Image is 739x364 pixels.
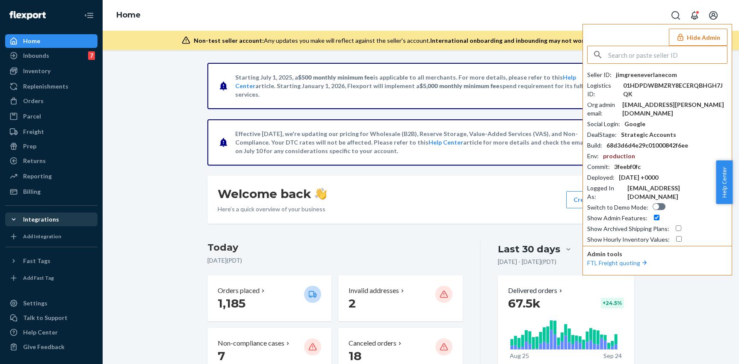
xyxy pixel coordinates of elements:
[5,49,98,62] a: Inbounds7
[587,250,727,258] p: Admin tools
[622,101,727,118] div: [EMAIL_ADDRESS][PERSON_NAME][DOMAIN_NAME]
[207,275,331,321] button: Orders placed 1,185
[218,338,284,348] p: Non-compliance cases
[587,184,623,201] div: Logged In As :
[5,154,98,168] a: Returns
[614,163,641,171] div: 3feebf0fc
[218,286,260,296] p: Orders placed
[5,94,98,108] a: Orders
[587,152,599,160] div: Env :
[194,37,264,44] span: Non-test seller account:
[5,296,98,310] a: Settings
[218,205,327,213] p: Here’s a quick overview of your business
[587,203,648,212] div: Switch to Demo Mode :
[218,296,245,311] span: 1,185
[623,81,727,98] div: 01HDPDWBMZRY8ECERQBHGH7JQK
[716,160,733,204] button: Help Center
[498,243,560,256] div: Last 30 days
[23,233,61,240] div: Add Integration
[608,46,727,63] input: Search or paste seller ID
[194,36,652,45] div: Any updates you make will reflect against the seller's account.
[23,343,65,351] div: Give Feedback
[5,185,98,198] a: Billing
[587,130,617,139] div: DealStage :
[235,73,605,99] p: Starting July 1, 2025, a is applicable to all merchants. For more details, please refer to this a...
[116,10,141,20] a: Home
[508,296,541,311] span: 67.5k
[298,74,373,81] span: $500 monthly minimum fee
[315,188,327,200] img: hand-wave emoji
[23,215,59,224] div: Integrations
[349,338,396,348] p: Canceled orders
[621,130,676,139] div: Strategic Accounts
[624,120,645,128] div: Google
[587,259,649,266] a: FTL Freight quoting
[23,142,36,151] div: Prep
[420,82,500,89] span: $5,000 monthly minimum fee
[587,214,647,222] div: Show Admin Features :
[669,29,727,46] button: Hide Admin
[9,11,46,20] img: Flexport logo
[218,186,327,201] h1: Welcome back
[430,37,652,44] span: International onboarding and inbounding may not work during impersonation.
[5,230,98,243] a: Add Integration
[23,274,54,281] div: Add Fast Tag
[667,7,684,24] button: Open Search Box
[587,71,612,79] div: Seller ID :
[587,141,602,150] div: Build :
[109,3,148,28] ol: breadcrumbs
[23,112,41,121] div: Parcel
[218,349,225,363] span: 7
[429,139,463,146] a: Help Center
[616,71,677,79] div: jimgreeneverlanecom
[338,275,462,321] button: Invalid addresses 2
[23,172,52,181] div: Reporting
[5,340,98,354] button: Give Feedback
[235,130,605,155] p: Effective [DATE], we're updating our pricing for Wholesale (B2B), Reserve Storage, Value-Added Se...
[349,286,399,296] p: Invalid addresses
[606,141,688,150] div: 68d3d6d4e29c01000842f6ee
[23,314,68,322] div: Talk to Support
[23,187,41,196] div: Billing
[587,101,618,118] div: Org admin email :
[508,286,564,296] button: Delivered orders
[587,173,615,182] div: Deployed :
[5,213,98,226] button: Integrations
[627,184,727,201] div: [EMAIL_ADDRESS][DOMAIN_NAME]
[5,80,98,93] a: Replenishments
[566,191,624,208] button: Create new
[23,51,49,60] div: Inbounds
[23,127,44,136] div: Freight
[5,64,98,78] a: Inventory
[510,352,529,360] p: Aug 25
[587,163,610,171] div: Commit :
[5,254,98,268] button: Fast Tags
[5,311,98,325] a: Talk to Support
[88,51,95,60] div: 7
[349,296,356,311] span: 2
[603,152,635,160] div: production
[686,7,703,24] button: Open notifications
[587,81,619,98] div: Logistics ID :
[498,257,556,266] p: [DATE] - [DATE] ( PDT )
[603,352,622,360] p: Sep 24
[601,298,624,308] div: + 24.5 %
[5,34,98,48] a: Home
[587,120,620,128] div: Social Login :
[5,125,98,139] a: Freight
[5,109,98,123] a: Parcel
[619,173,658,182] div: [DATE] +0000
[23,299,47,308] div: Settings
[5,169,98,183] a: Reporting
[23,37,40,45] div: Home
[23,82,68,91] div: Replenishments
[23,97,44,105] div: Orders
[587,225,669,233] div: Show Archived Shipping Plans :
[5,271,98,285] a: Add Fast Tag
[705,7,722,24] button: Open account menu
[80,7,98,24] button: Close Navigation
[23,157,46,165] div: Returns
[5,139,98,153] a: Prep
[23,67,50,75] div: Inventory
